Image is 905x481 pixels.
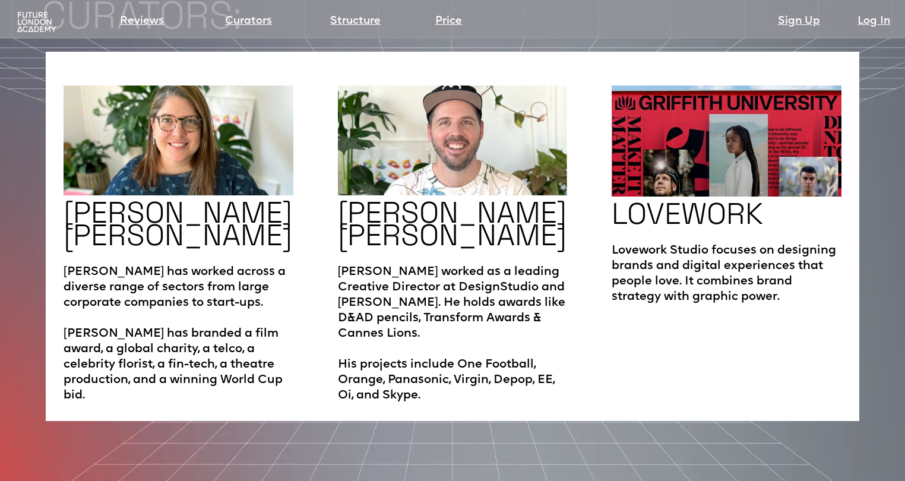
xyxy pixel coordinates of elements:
a: Log In [857,13,890,30]
a: Price [435,13,462,30]
a: Reviews [120,13,164,30]
a: Curators [225,13,272,30]
h2: LOVEWORK [612,202,763,225]
a: Sign Up [778,13,820,30]
h2: [PERSON_NAME] [PERSON_NAME] [338,201,567,246]
p: Lovework Studio focuses on designing brands and digital experiences that people love. It combines... [612,231,841,305]
a: Structure [330,13,381,30]
p: [PERSON_NAME] worked as a leading Creative Director at DesignStudio and [PERSON_NAME]. He holds a... [338,252,568,403]
p: [PERSON_NAME] has worked across a diverse range of sectors from large corporate companies to star... [64,252,293,403]
h2: [PERSON_NAME] [PERSON_NAME] [64,201,292,246]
